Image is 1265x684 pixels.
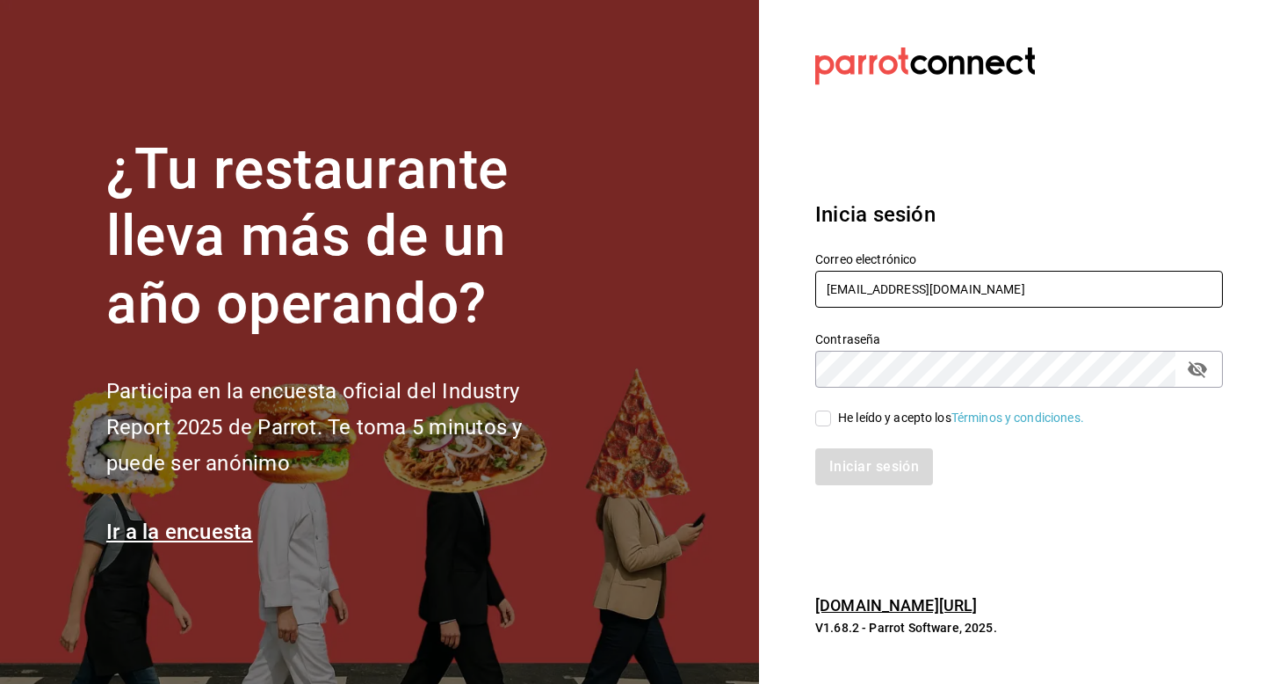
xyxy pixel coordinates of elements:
div: He leído y acepto los [838,409,1084,427]
a: [DOMAIN_NAME][URL] [815,596,977,615]
p: V1.68.2 - Parrot Software, 2025. [815,619,1223,637]
a: Términos y condiciones. [951,411,1084,425]
label: Contraseña [815,332,1223,345]
h2: Participa en la encuesta oficial del Industry Report 2025 de Parrot. Te toma 5 minutos y puede se... [106,374,581,481]
a: Ir a la encuesta [106,520,253,544]
h3: Inicia sesión [815,199,1223,230]
label: Correo electrónico [815,252,1223,265]
h1: ¿Tu restaurante lleva más de un año operando? [106,136,581,338]
button: passwordField [1182,354,1212,384]
input: Ingresa tu correo electrónico [815,271,1223,308]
